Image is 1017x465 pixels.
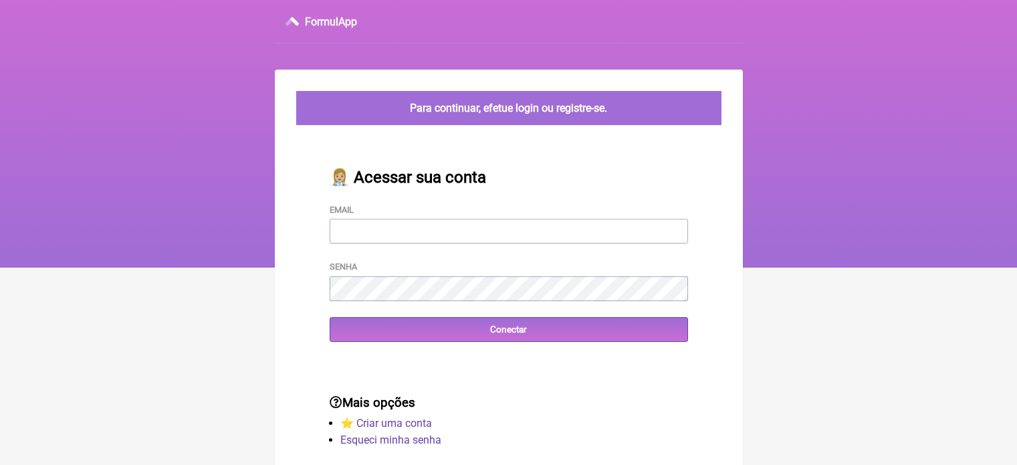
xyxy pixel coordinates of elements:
a: Esqueci minha senha [340,434,441,446]
label: Email [330,205,354,215]
input: Conectar [330,317,688,342]
a: ⭐️ Criar uma conta [340,417,432,430]
div: Para continuar, efetue login ou registre-se. [296,91,721,125]
label: Senha [330,262,357,272]
h3: Mais opções [330,395,688,410]
h2: 👩🏼‍⚕️ Acessar sua conta [330,168,688,187]
h3: FormulApp [305,15,357,28]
